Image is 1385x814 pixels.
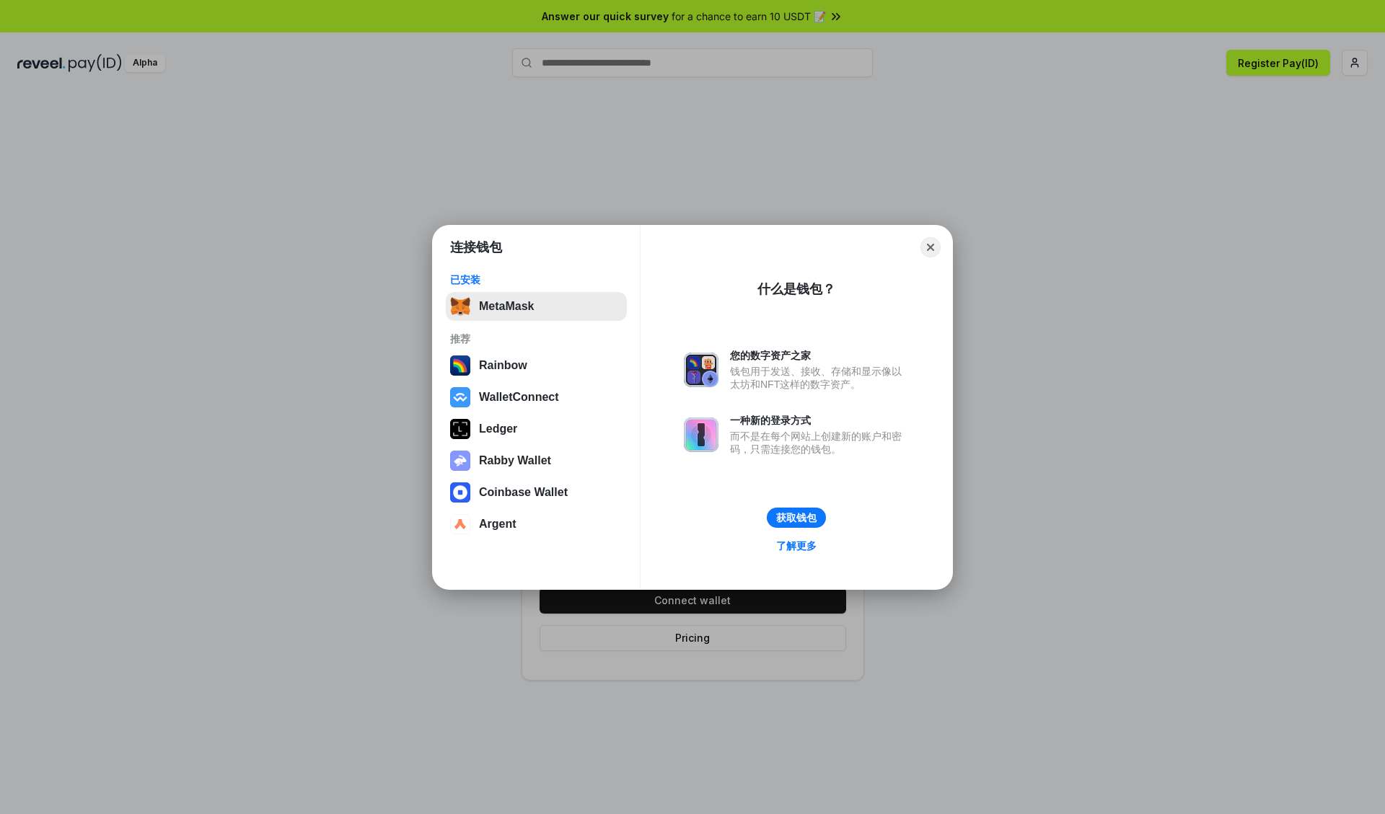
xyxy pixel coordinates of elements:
[767,508,826,528] button: 获取钱包
[479,423,517,435] div: Ledger
[684,417,718,452] img: svg+xml,%3Csvg%20xmlns%3D%22http%3A%2F%2Fwww.w3.org%2F2000%2Fsvg%22%20fill%3D%22none%22%20viewBox...
[479,518,516,531] div: Argent
[450,451,470,471] img: svg+xml,%3Csvg%20xmlns%3D%22http%3A%2F%2Fwww.w3.org%2F2000%2Fsvg%22%20fill%3D%22none%22%20viewBox...
[730,430,909,456] div: 而不是在每个网站上创建新的账户和密码，只需连接您的钱包。
[450,514,470,534] img: svg+xml,%3Csvg%20width%3D%2228%22%20height%3D%2228%22%20viewBox%3D%220%200%2028%2028%22%20fill%3D...
[446,383,627,412] button: WalletConnect
[450,482,470,503] img: svg+xml,%3Csvg%20width%3D%2228%22%20height%3D%2228%22%20viewBox%3D%220%200%2028%2028%22%20fill%3D...
[450,296,470,317] img: svg+xml,%3Csvg%20fill%3D%22none%22%20height%3D%2233%22%20viewBox%3D%220%200%2035%2033%22%20width%...
[479,454,551,467] div: Rabby Wallet
[450,387,470,407] img: svg+xml,%3Csvg%20width%3D%2228%22%20height%3D%2228%22%20viewBox%3D%220%200%2028%2028%22%20fill%3D...
[684,353,718,387] img: svg+xml,%3Csvg%20xmlns%3D%22http%3A%2F%2Fwww.w3.org%2F2000%2Fsvg%22%20fill%3D%22none%22%20viewBox...
[776,539,817,552] div: 了解更多
[450,355,470,376] img: svg+xml,%3Csvg%20width%3D%22120%22%20height%3D%22120%22%20viewBox%3D%220%200%20120%20120%22%20fil...
[776,511,817,524] div: 获取钱包
[446,446,627,475] button: Rabby Wallet
[479,486,568,499] div: Coinbase Wallet
[757,280,835,298] div: 什么是钱包？
[450,332,623,345] div: 推荐
[446,478,627,507] button: Coinbase Wallet
[446,351,627,380] button: Rainbow
[446,415,627,443] button: Ledger
[479,300,534,313] div: MetaMask
[479,359,527,372] div: Rainbow
[768,536,825,555] a: 了解更多
[450,239,502,256] h1: 连接钱包
[730,414,909,427] div: 一种新的登录方式
[446,292,627,321] button: MetaMask
[450,273,623,286] div: 已安装
[446,510,627,539] button: Argent
[450,419,470,439] img: svg+xml,%3Csvg%20xmlns%3D%22http%3A%2F%2Fwww.w3.org%2F2000%2Fsvg%22%20width%3D%2228%22%20height%3...
[479,391,559,404] div: WalletConnect
[730,349,909,362] div: 您的数字资产之家
[920,237,941,257] button: Close
[730,365,909,391] div: 钱包用于发送、接收、存储和显示像以太坊和NFT这样的数字资产。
